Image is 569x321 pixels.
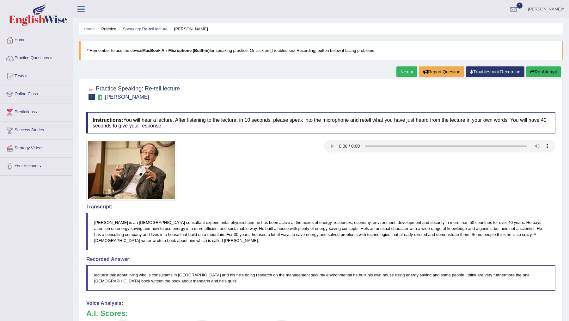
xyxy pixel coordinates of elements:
[517,3,523,9] span: 4
[97,94,103,100] small: Exam occurring question
[0,49,72,65] a: Practice Questions
[0,85,72,101] a: Online Class
[86,300,555,306] h4: Voice Analysis:
[0,121,72,137] a: Success Stories
[466,66,524,77] a: Troubleshoot Recording
[396,66,417,77] a: Next »
[526,66,561,77] button: Re-Attempt
[86,84,180,100] h2: Practice Speaking: Re-tell lecture
[93,117,123,123] b: Instructions:
[169,26,208,32] li: [PERSON_NAME]
[123,27,168,31] a: Speaking: Re-tell lecture
[96,26,116,32] li: Practice
[0,103,72,119] a: Predictions
[86,204,555,210] h4: Transcript:
[86,256,555,262] h4: Recorded Answer:
[105,94,149,100] small: [PERSON_NAME]
[0,139,72,155] a: Strategy Videos
[0,157,72,173] a: Your Account
[86,213,555,250] blockquote: [PERSON_NAME] is an [DEMOGRAPHIC_DATA] consultant experimental physicist and he has been active a...
[142,48,210,53] b: MacBook Air Microphone (Built-in)
[86,309,128,318] b: A.I. Scores:
[86,265,555,291] blockquote: lecturist talk about living who is consultants in [GEOGRAPHIC_DATA] and his he's doing research o...
[86,112,555,133] h4: You will hear a lecture. After listening to the lecture, in 10 seconds, please speak into the mic...
[79,41,563,60] blockquote: * Remember to use the device for speaking practice. Or click on [Troubleshoot Recording] button b...
[419,66,464,77] button: Report Question
[84,27,95,31] a: Home
[0,67,72,83] a: Tests
[89,94,95,100] span: 1
[0,31,72,47] a: Home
